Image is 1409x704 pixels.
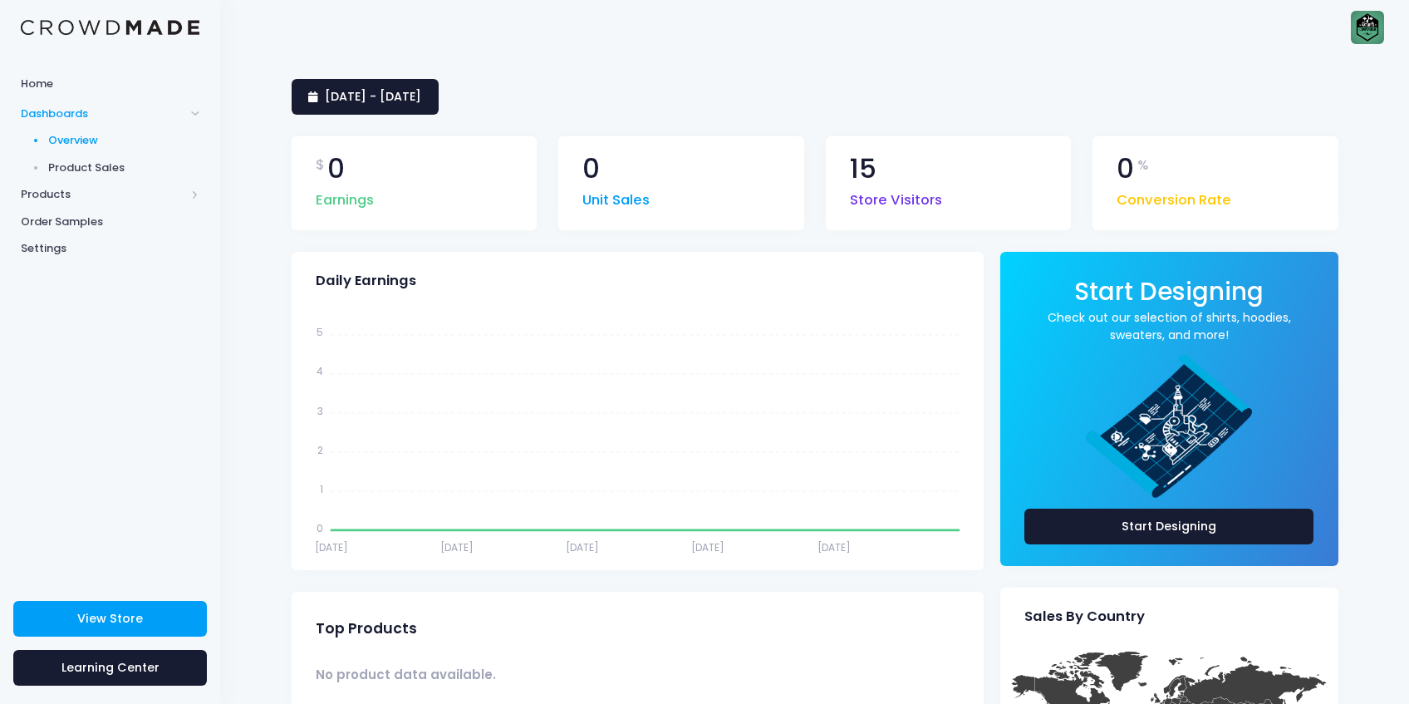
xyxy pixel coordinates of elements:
[582,182,650,211] span: Unit Sales
[13,601,207,637] a: View Store
[21,240,199,257] span: Settings
[316,620,417,638] span: Top Products
[1117,182,1231,211] span: Conversion Rate
[48,160,200,176] span: Product Sales
[1024,309,1314,344] a: Check out our selection of shirts, hoodies, sweaters, and more!
[1117,155,1134,183] span: 0
[1074,274,1264,308] span: Start Designing
[691,540,724,554] tspan: [DATE]
[13,650,207,686] a: Learning Center
[21,76,199,92] span: Home
[48,132,200,149] span: Overview
[21,214,199,230] span: Order Samples
[316,155,325,175] span: $
[566,540,599,554] tspan: [DATE]
[316,364,322,378] tspan: 4
[319,481,322,495] tspan: 1
[1137,155,1149,175] span: %
[21,186,185,203] span: Products
[77,610,143,627] span: View Store
[850,155,876,183] span: 15
[314,540,347,554] tspan: [DATE]
[21,20,199,36] img: Logo
[439,540,473,554] tspan: [DATE]
[316,520,322,534] tspan: 0
[316,325,322,339] tspan: 5
[316,666,496,684] span: No product data available.
[817,540,851,554] tspan: [DATE]
[317,403,322,417] tspan: 3
[850,182,942,211] span: Store Visitors
[1351,11,1384,44] img: User
[1074,288,1264,304] a: Start Designing
[316,273,416,289] span: Daily Earnings
[317,442,322,456] tspan: 2
[327,155,345,183] span: 0
[582,155,600,183] span: 0
[61,659,160,676] span: Learning Center
[292,79,439,115] a: [DATE] - [DATE]
[1024,608,1145,625] span: Sales By Country
[316,182,374,211] span: Earnings
[21,106,185,122] span: Dashboards
[1024,509,1314,544] a: Start Designing
[325,88,421,105] span: [DATE] - [DATE]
